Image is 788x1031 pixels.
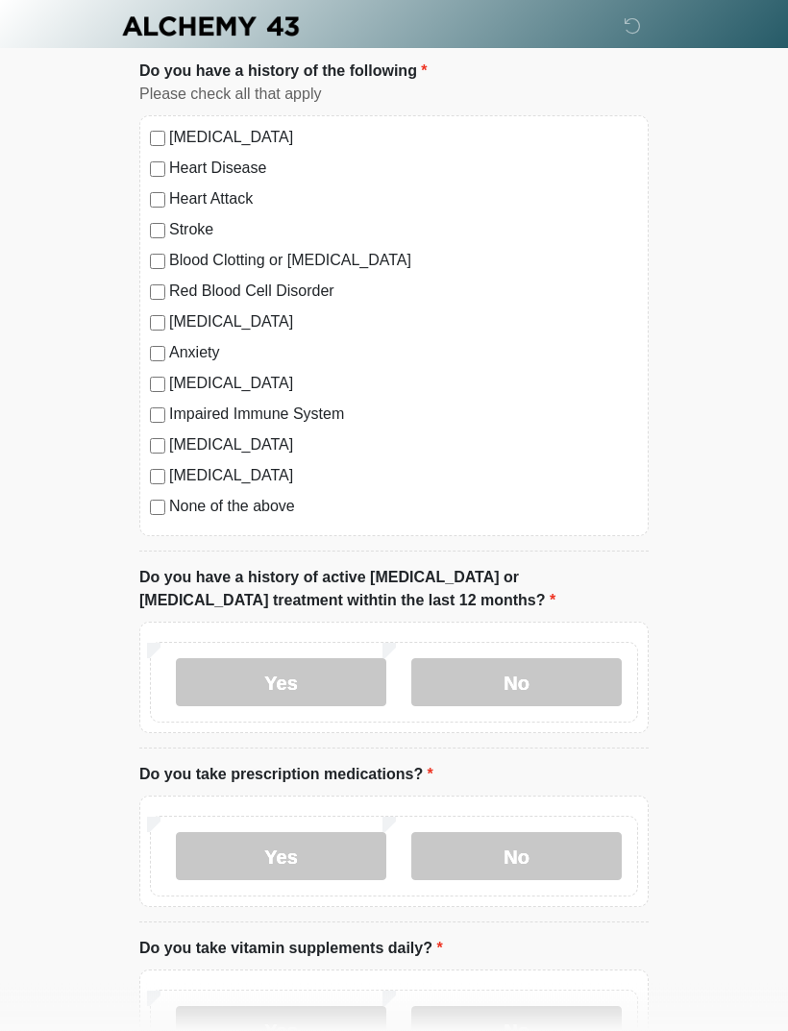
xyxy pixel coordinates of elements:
[150,316,165,331] input: [MEDICAL_DATA]
[169,127,638,150] label: [MEDICAL_DATA]
[150,132,165,147] input: [MEDICAL_DATA]
[150,378,165,393] input: [MEDICAL_DATA]
[169,342,638,365] label: Anxiety
[150,285,165,301] input: Red Blood Cell Disorder
[176,833,386,881] label: Yes
[169,188,638,211] label: Heart Attack
[176,659,386,707] label: Yes
[150,439,165,454] input: [MEDICAL_DATA]
[150,224,165,239] input: Stroke
[169,281,638,304] label: Red Blood Cell Disorder
[150,347,165,362] input: Anxiety
[169,219,638,242] label: Stroke
[169,434,638,457] label: [MEDICAL_DATA]
[169,496,638,519] label: None of the above
[150,162,165,178] input: Heart Disease
[169,373,638,396] label: [MEDICAL_DATA]
[169,250,638,273] label: Blood Clotting or [MEDICAL_DATA]
[169,404,638,427] label: Impaired Immune System
[169,465,638,488] label: [MEDICAL_DATA]
[411,659,622,707] label: No
[411,833,622,881] label: No
[139,938,443,961] label: Do you take vitamin supplements daily?
[150,408,165,424] input: Impaired Immune System
[120,14,301,38] img: Alchemy 43 Logo
[139,567,649,613] label: Do you have a history of active [MEDICAL_DATA] or [MEDICAL_DATA] treatment withtin the last 12 mo...
[150,193,165,209] input: Heart Attack
[139,61,428,84] label: Do you have a history of the following
[150,470,165,485] input: [MEDICAL_DATA]
[139,764,433,787] label: Do you take prescription medications?
[169,311,638,334] label: [MEDICAL_DATA]
[169,158,638,181] label: Heart Disease
[139,84,649,107] div: Please check all that apply
[150,501,165,516] input: None of the above
[150,255,165,270] input: Blood Clotting or [MEDICAL_DATA]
